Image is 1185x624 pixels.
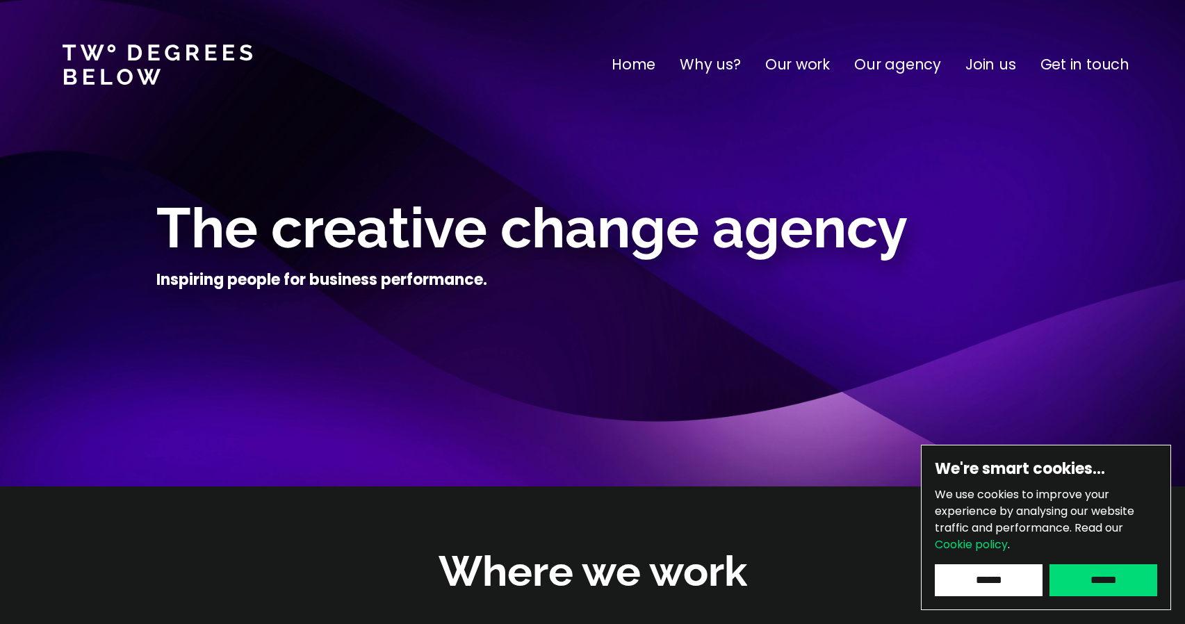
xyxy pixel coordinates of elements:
span: The creative change agency [156,195,908,261]
a: Get in touch [1040,54,1129,76]
p: We use cookies to improve your experience by analysing our website traffic and performance. [935,486,1157,553]
a: Our agency [854,54,941,76]
a: Join us [965,54,1016,76]
span: Read our . [935,520,1123,552]
a: Our work [765,54,830,76]
h4: Inspiring people for business performance. [156,270,487,290]
h6: We're smart cookies… [935,459,1157,479]
h2: Where we work [439,543,747,600]
a: Home [612,54,655,76]
a: Why us? [680,54,741,76]
a: Cookie policy [935,536,1008,552]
